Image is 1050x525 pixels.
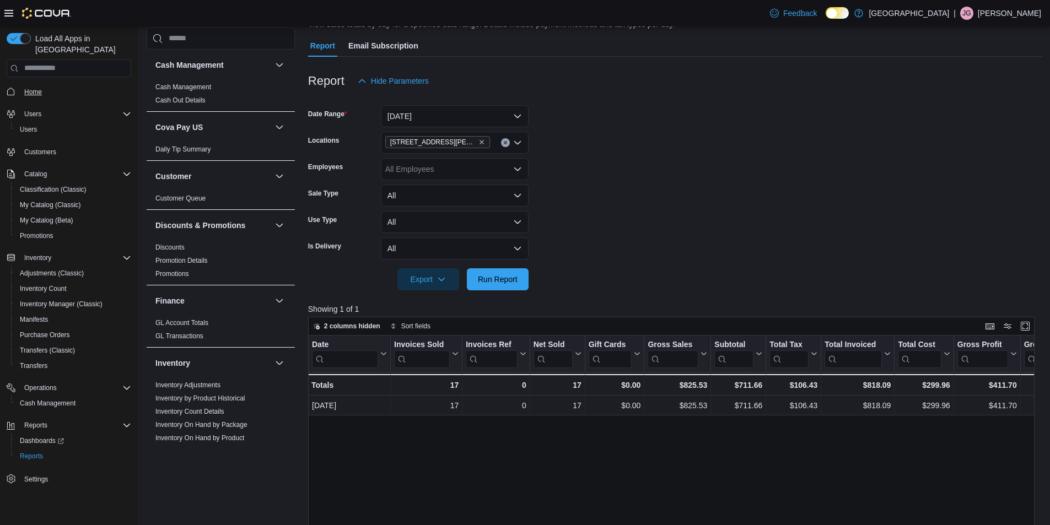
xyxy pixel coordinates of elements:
[825,339,882,367] div: Total Invoiced
[20,436,64,445] span: Dashboards
[20,315,48,324] span: Manifests
[155,96,206,105] span: Cash Out Details
[273,121,286,134] button: Cova Pay US
[467,268,529,290] button: Run Report
[155,358,271,369] button: Inventory
[766,2,821,24] a: Feedback
[825,378,891,392] div: $818.09
[308,163,343,171] label: Employees
[371,75,429,86] span: Hide Parameters
[11,296,136,312] button: Inventory Manager (Classic)
[155,171,191,182] h3: Customer
[15,313,52,326] a: Manifests
[20,399,76,408] span: Cash Management
[478,274,518,285] span: Run Report
[273,356,286,370] button: Inventory
[309,320,385,333] button: 2 columns hidden
[308,215,337,224] label: Use Type
[155,270,189,278] a: Promotions
[155,381,220,389] a: Inventory Adjustments
[533,378,581,392] div: 17
[648,378,707,392] div: $825.53
[20,145,131,159] span: Customers
[385,136,490,148] span: 1165 McNutt Road
[957,399,1017,412] div: $411.70
[20,216,73,225] span: My Catalog (Beta)
[20,251,56,264] button: Inventory
[20,231,53,240] span: Promotions
[15,434,131,447] span: Dashboards
[155,295,271,306] button: Finance
[20,452,43,461] span: Reports
[501,138,510,147] button: Clear input
[308,74,344,88] h3: Report
[20,284,67,293] span: Inventory Count
[273,58,286,72] button: Cash Management
[2,106,136,122] button: Users
[898,339,950,367] button: Total Cost
[390,137,476,148] span: [STREET_ADDRESS][PERSON_NAME]
[2,84,136,100] button: Home
[15,282,71,295] a: Inventory Count
[15,397,131,410] span: Cash Management
[11,343,136,358] button: Transfers (Classic)
[983,320,997,333] button: Keyboard shortcuts
[15,229,58,242] a: Promotions
[957,339,1008,367] div: Gross Profit
[273,170,286,183] button: Customer
[155,394,245,403] span: Inventory by Product Historical
[24,475,48,484] span: Settings
[20,107,46,121] button: Users
[954,7,956,20] p: |
[11,281,136,296] button: Inventory Count
[147,80,295,111] div: Cash Management
[155,122,271,133] button: Cova Pay US
[155,194,206,202] a: Customer Queue
[155,96,206,104] a: Cash Out Details
[826,7,849,19] input: Dark Mode
[2,144,136,160] button: Customers
[311,378,387,392] div: Totals
[589,399,641,412] div: $0.00
[147,316,295,347] div: Finance
[381,185,529,207] button: All
[308,136,340,145] label: Locations
[588,339,632,350] div: Gift Cards
[1019,320,1032,333] button: Enter fullscreen
[24,148,56,156] span: Customers
[386,320,435,333] button: Sort fields
[394,399,459,412] div: 17
[898,339,941,367] div: Total Cost
[155,243,185,251] a: Discounts
[11,448,136,464] button: Reports
[15,397,80,410] a: Cash Management
[155,145,211,154] span: Daily Tip Summary
[11,228,136,243] button: Promotions
[11,327,136,343] button: Purchase Orders
[397,268,459,290] button: Export
[20,107,131,121] span: Users
[155,171,271,182] button: Customer
[962,7,971,20] span: JG
[15,198,85,212] a: My Catalog (Classic)
[978,7,1041,20] p: [PERSON_NAME]
[15,344,79,357] a: Transfers (Classic)
[648,339,707,367] button: Gross Sales
[20,419,52,432] button: Reports
[24,383,57,392] span: Operations
[155,145,211,153] a: Daily Tip Summary
[381,211,529,233] button: All
[20,185,87,194] span: Classification (Classic)
[353,70,433,92] button: Hide Parameters
[513,165,522,174] button: Open list of options
[466,399,526,412] div: 0
[20,167,131,181] span: Catalog
[20,381,61,394] button: Operations
[24,253,51,262] span: Inventory
[825,339,891,367] button: Total Invoiced
[898,378,950,392] div: $299.96
[394,378,459,392] div: 17
[273,294,286,307] button: Finance
[155,434,244,442] span: Inventory On Hand by Product
[869,7,949,20] p: [GEOGRAPHIC_DATA]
